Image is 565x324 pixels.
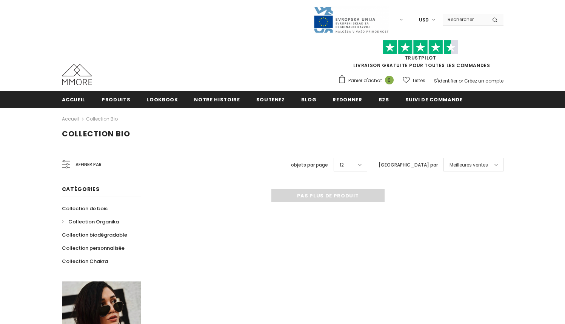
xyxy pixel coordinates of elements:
[62,255,108,268] a: Collection Chakra
[146,96,178,103] span: Lookbook
[68,218,119,225] span: Collection Organika
[62,241,125,255] a: Collection personnalisée
[405,91,463,108] a: Suivi de commande
[301,91,317,108] a: Blog
[146,91,178,108] a: Lookbook
[62,202,108,215] a: Collection de bois
[62,258,108,265] span: Collection Chakra
[464,78,503,84] a: Créez un compte
[62,91,86,108] a: Accueil
[450,161,488,169] span: Meilleures ventes
[62,215,119,228] a: Collection Organika
[62,115,79,124] a: Accueil
[86,116,118,122] a: Collection Bio
[291,161,328,169] label: objets par page
[459,78,463,84] span: or
[333,96,362,103] span: Redonner
[348,77,382,84] span: Panier d'achat
[194,96,240,103] span: Notre histoire
[62,228,127,241] a: Collection biodégradable
[419,16,429,24] span: USD
[385,76,394,84] span: 0
[443,14,486,25] input: Search Site
[379,161,438,169] label: [GEOGRAPHIC_DATA] par
[62,96,86,103] span: Accueil
[313,6,389,34] img: Javni Razpis
[62,231,127,238] span: Collection biodégradable
[313,16,389,23] a: Javni Razpis
[403,74,425,87] a: Listes
[256,96,285,103] span: soutenez
[413,77,425,84] span: Listes
[405,55,436,61] a: TrustPilot
[75,160,102,169] span: Affiner par
[379,91,389,108] a: B2B
[379,96,389,103] span: B2B
[256,91,285,108] a: soutenez
[62,185,100,193] span: Catégories
[338,43,503,69] span: LIVRAISON GRATUITE POUR TOUTES LES COMMANDES
[338,75,397,86] a: Panier d'achat 0
[62,128,130,139] span: Collection Bio
[102,96,130,103] span: Produits
[301,96,317,103] span: Blog
[62,64,92,85] img: Cas MMORE
[405,96,463,103] span: Suivi de commande
[434,78,457,84] a: S'identifier
[62,205,108,212] span: Collection de bois
[102,91,130,108] a: Produits
[62,245,125,252] span: Collection personnalisée
[340,161,344,169] span: 12
[333,91,362,108] a: Redonner
[383,40,458,55] img: Faites confiance aux étoiles pilotes
[194,91,240,108] a: Notre histoire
